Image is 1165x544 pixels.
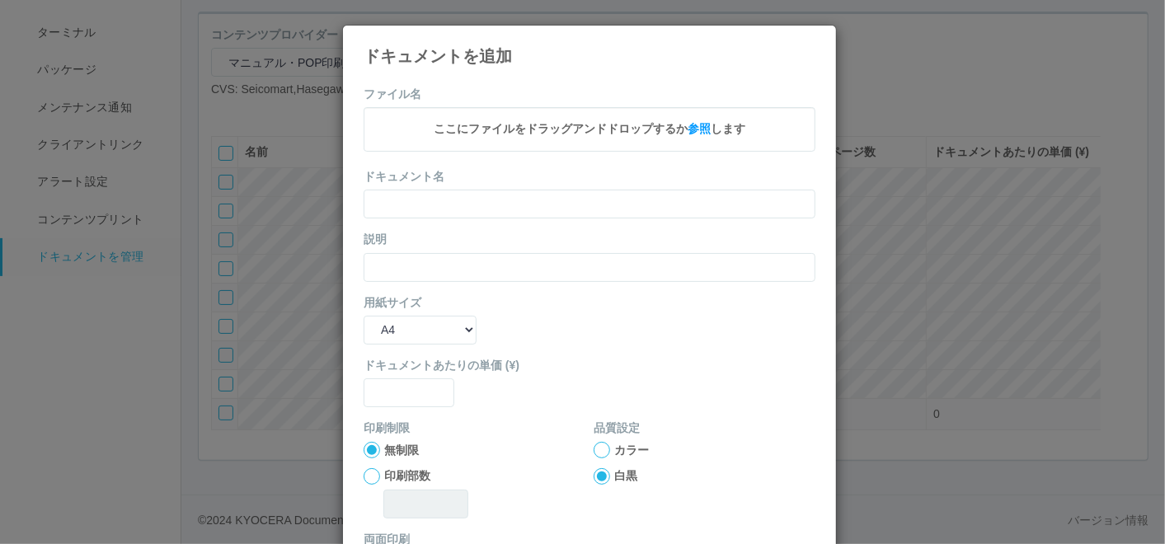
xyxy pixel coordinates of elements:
label: 説明 [364,231,387,248]
label: ファイル名 [364,86,421,103]
span: 参照 [688,122,711,135]
h4: ドキュメントを追加 [364,47,815,65]
label: 印刷制限 [364,420,410,437]
label: カラー [614,442,649,459]
span: ここにファイルをドラッグアンドドロップするか します [434,122,745,135]
label: ドキュメントあたりの単価 (¥) [364,357,815,374]
label: 印刷部数 [384,467,430,485]
label: 無制限 [384,442,419,459]
label: ドキュメント名 [364,168,444,185]
label: 白黒 [614,467,637,485]
label: 用紙サイズ [364,294,421,312]
label: 品質設定 [594,420,640,437]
